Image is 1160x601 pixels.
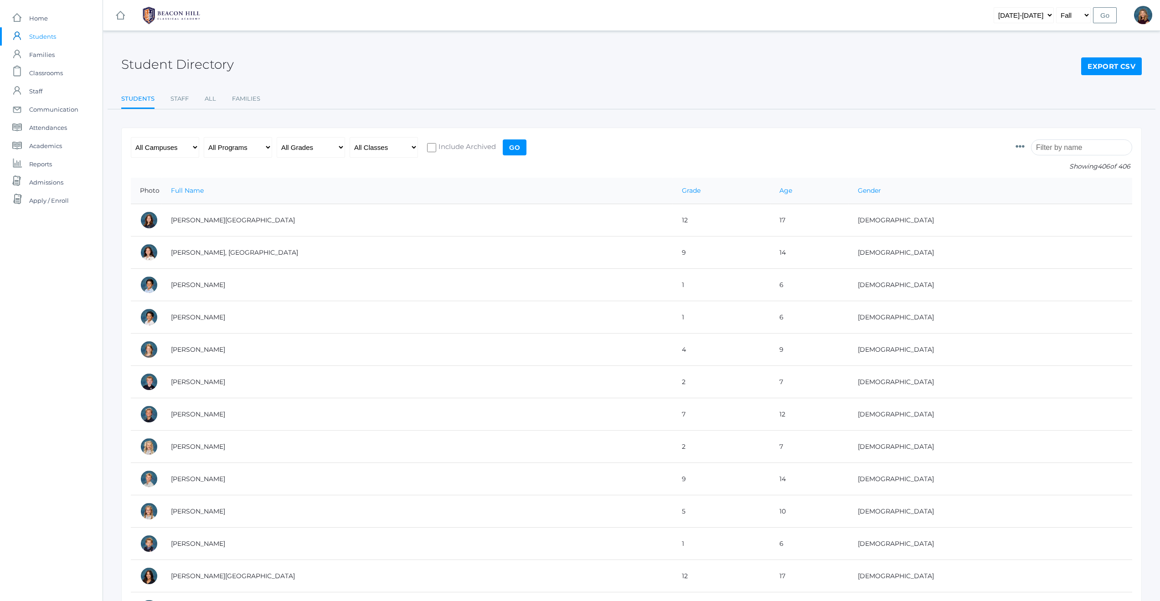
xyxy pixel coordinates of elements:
td: 7 [770,366,849,398]
td: 12 [770,398,849,431]
td: [PERSON_NAME] [162,528,673,560]
div: Lindsay Leeds [1134,6,1152,24]
div: Logan Albanese [140,470,158,488]
div: Grayson Abrea [140,308,158,326]
span: Home [29,9,48,27]
span: Staff [29,82,42,100]
div: Dominic Abrea [140,276,158,294]
div: Cole Albanese [140,405,158,423]
td: [DEMOGRAPHIC_DATA] [849,366,1132,398]
td: 6 [770,301,849,334]
td: [PERSON_NAME][GEOGRAPHIC_DATA] [162,560,673,592]
div: Elle Albanese [140,437,158,456]
td: [DEMOGRAPHIC_DATA] [849,204,1132,236]
a: All [205,90,216,108]
td: 12 [673,204,770,236]
td: [DEMOGRAPHIC_DATA] [849,528,1132,560]
p: Showing of 406 [1016,162,1132,171]
div: Phoenix Abdulla [140,243,158,262]
td: 14 [770,463,849,495]
td: [DEMOGRAPHIC_DATA] [849,431,1132,463]
td: 12 [673,560,770,592]
td: [PERSON_NAME] [162,398,673,431]
span: Academics [29,137,62,155]
td: [DEMOGRAPHIC_DATA] [849,560,1132,592]
input: Include Archived [427,143,436,152]
td: 6 [770,528,849,560]
a: Age [779,186,792,195]
td: 9 [673,463,770,495]
td: 1 [673,301,770,334]
span: Reports [29,155,52,173]
a: Students [121,90,155,109]
td: 5 [673,495,770,528]
td: 1 [673,269,770,301]
td: 6 [770,269,849,301]
td: [PERSON_NAME][GEOGRAPHIC_DATA] [162,204,673,236]
a: Families [232,90,260,108]
a: Full Name [171,186,204,195]
td: [PERSON_NAME] [162,463,673,495]
a: Staff [170,90,189,108]
span: Apply / Enroll [29,191,69,210]
td: [PERSON_NAME] [162,269,673,301]
td: 2 [673,431,770,463]
div: Amelia Adams [140,340,158,359]
td: 17 [770,560,849,592]
td: 17 [770,204,849,236]
td: [PERSON_NAME] [162,366,673,398]
td: [DEMOGRAPHIC_DATA] [849,301,1132,334]
td: [PERSON_NAME] [162,334,673,366]
td: [DEMOGRAPHIC_DATA] [849,463,1132,495]
td: 7 [673,398,770,431]
td: 7 [770,431,849,463]
div: Victoria Arellano [140,567,158,585]
input: Go [1093,7,1117,23]
td: [DEMOGRAPHIC_DATA] [849,236,1132,269]
td: [DEMOGRAPHIC_DATA] [849,495,1132,528]
td: [DEMOGRAPHIC_DATA] [849,398,1132,431]
div: Nolan Alstot [140,534,158,553]
a: Grade [682,186,701,195]
span: Admissions [29,173,63,191]
div: Paige Albanese [140,502,158,520]
th: Photo [131,178,162,204]
td: [PERSON_NAME], [GEOGRAPHIC_DATA] [162,236,673,269]
td: 14 [770,236,849,269]
span: Families [29,46,55,64]
td: 9 [673,236,770,269]
td: 2 [673,366,770,398]
img: 1_BHCALogos-05.png [137,4,206,27]
td: [PERSON_NAME] [162,495,673,528]
div: Jack Adams [140,373,158,391]
td: [DEMOGRAPHIC_DATA] [849,269,1132,301]
span: Attendances [29,118,67,137]
span: Include Archived [436,142,496,153]
a: Gender [858,186,881,195]
td: [PERSON_NAME] [162,301,673,334]
span: Communication [29,100,78,118]
td: 10 [770,495,849,528]
span: Classrooms [29,64,63,82]
input: Filter by name [1031,139,1132,155]
span: Students [29,27,56,46]
div: Charlotte Abdulla [140,211,158,229]
span: 406 [1098,162,1110,170]
td: [DEMOGRAPHIC_DATA] [849,334,1132,366]
a: Export CSV [1081,57,1142,76]
h2: Student Directory [121,57,234,72]
td: 4 [673,334,770,366]
td: 1 [673,528,770,560]
td: 9 [770,334,849,366]
td: [PERSON_NAME] [162,431,673,463]
input: Go [503,139,526,155]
